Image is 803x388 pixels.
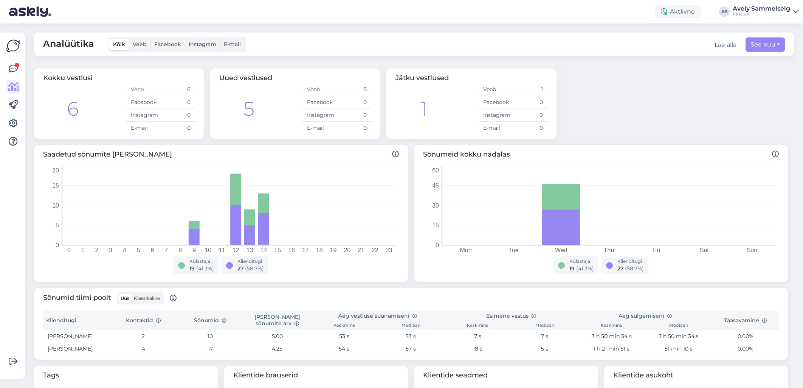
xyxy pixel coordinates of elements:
td: 1 [513,83,547,96]
th: Mediaan [511,321,578,330]
tspan: 0 [436,242,439,248]
div: Külastaja [569,258,594,265]
span: Klientide seadmed [423,370,589,380]
td: Facebook [126,96,161,109]
th: Esimene vastus [444,310,578,321]
tspan: 12 [233,247,239,253]
tspan: 23 [386,247,392,253]
td: 53 s [311,330,378,343]
td: 0 [161,109,195,122]
td: E-mail [126,122,161,135]
td: 53 s [378,330,445,343]
span: Kõik [113,41,125,48]
tspan: 30 [432,202,439,209]
td: 57 s [378,343,445,355]
tspan: 17 [302,247,309,253]
div: Klienditugi [237,258,264,265]
tspan: 8 [178,247,182,253]
tspan: 11 [219,247,225,253]
td: 2 [110,330,177,343]
td: 4 [110,343,177,355]
tspan: 7 [164,247,168,253]
span: Kokku vestlusi [43,74,93,82]
td: 0 [337,109,371,122]
th: Kontaktid [110,310,177,330]
tspan: 16 [288,247,295,253]
span: Tags [43,370,209,380]
span: ( 41.3 %) [196,265,214,272]
span: Saadetud sõnumite [PERSON_NAME] [43,149,399,160]
tspan: 0 [67,247,71,253]
td: 17 [177,343,244,355]
tspan: 0 [56,242,59,248]
th: Mediaan [378,321,445,330]
tspan: 60 [432,167,439,174]
tspan: 2 [95,247,99,253]
span: 19 [569,265,575,272]
div: Külastaja [189,258,214,265]
td: 0.00% [712,330,779,343]
td: 5 s [511,343,578,355]
tspan: 15 [432,222,439,228]
td: 7 s [511,330,578,343]
span: Jätku vestlused [395,74,449,82]
button: See kuu [746,37,785,52]
span: Analüütika [43,37,94,52]
span: Uued vestlused [219,74,272,82]
span: Veeb [133,41,147,48]
div: FEB AS [733,12,790,18]
tspan: 22 [372,247,378,253]
th: Keskmine [444,321,511,330]
td: 0.00% [712,343,779,355]
tspan: 21 [358,247,364,253]
td: 54 s [311,343,378,355]
td: 3 h 50 min 34 s [645,330,712,343]
tspan: 45 [432,182,439,189]
span: Uus [121,295,129,301]
span: Facebook [154,41,181,48]
th: Sõnumid [177,310,244,330]
td: Facebook [479,96,513,109]
div: Klienditugi [617,258,644,265]
div: Aktiivne [655,5,701,19]
span: 27 [237,265,243,272]
span: Instagram [189,41,216,48]
td: 0 [161,122,195,135]
tspan: Fri [653,247,660,253]
div: 6 [67,94,79,124]
th: Aeg vestluse suunamiseni [311,310,445,321]
span: Klientide asukoht [613,370,779,380]
button: Lae alla [715,40,736,50]
tspan: 5 [56,222,59,228]
div: AS [719,6,730,17]
td: Instagram [126,109,161,122]
th: Mediaan [645,321,712,330]
tspan: 15 [274,247,281,253]
div: 1 [421,94,428,124]
tspan: 10 [52,202,59,209]
img: Askly Logo [6,39,20,53]
tspan: Thu [604,247,614,253]
td: 0 [161,96,195,109]
span: ( 58.7 %) [625,265,644,272]
tspan: 13 [246,247,253,253]
span: ( 58.7 %) [245,265,264,272]
tspan: 6 [151,247,154,253]
span: Sõnumid tiimi poolt [43,292,177,304]
tspan: Mon [460,247,472,253]
td: 4.25 [244,343,311,355]
td: 5 [337,83,371,96]
th: Taasavamine [712,310,779,330]
th: [PERSON_NAME] sõnumite arv [244,310,311,330]
td: Veeb [126,83,161,96]
td: 6 [161,83,195,96]
span: ( 41.3 %) [576,265,594,272]
tspan: 14 [260,247,267,253]
th: Keskmine [311,321,378,330]
span: E-mail [224,41,241,48]
td: 7 s [444,330,511,343]
td: Veeb [302,83,337,96]
tspan: Wed [555,247,567,253]
td: 0 [513,122,547,135]
span: Klassikaline [134,295,160,301]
